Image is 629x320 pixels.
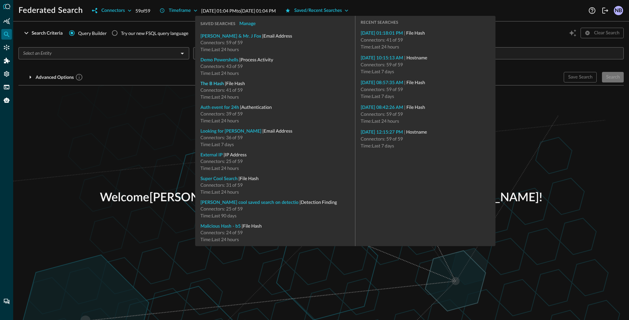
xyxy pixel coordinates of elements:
[361,69,394,74] span: Time: Last 7 days
[200,70,239,76] span: Time: Last 24 hours
[200,129,261,134] a: Looking for [PERSON_NAME]
[200,135,243,140] span: Connectors: 36 of 59
[361,62,403,67] span: Connectors: 59 of 59
[406,104,425,110] span: File Hash
[361,86,403,92] span: Connectors: 59 of 59
[223,152,247,157] span: | IP Address
[1,16,12,26] div: Summary Insights
[200,230,243,235] span: Connectors: 24 of 59
[1,69,12,79] div: Settings
[238,57,273,62] span: | Process Activity
[200,165,239,171] span: Time: Last 24 hours
[200,118,239,123] span: Time: Last 24 hours
[2,55,12,66] div: Addons
[200,40,243,45] span: Connectors: 59 of 59
[361,143,394,148] span: Time: Last 7 days
[361,93,394,99] span: Time: Last 7 days
[361,118,399,124] span: Time: Last 24 hours
[1,82,12,92] div: FSQL
[1,42,12,53] div: Connectors
[200,87,243,93] span: Connectors: 41 of 59
[200,237,239,242] span: Time: Last 24 hours
[406,55,427,60] span: Hostname
[361,44,399,49] span: Time: Last 24 hours
[178,49,187,58] button: Open
[200,63,243,69] span: Connectors: 43 of 59
[239,20,256,28] div: Manage
[406,30,425,36] span: File Hash
[261,33,292,39] span: | Email Address
[156,5,201,16] button: Timeframe
[235,18,260,29] button: Manage
[239,104,272,110] span: | Authentication
[1,296,12,307] div: Chat
[200,153,223,157] a: External IP
[261,128,292,134] span: | Email Address
[614,6,623,15] div: NB
[361,37,403,43] span: Connectors: 41 of 59
[200,34,261,39] a: [PERSON_NAME] & Mr. J Fox
[1,29,12,40] div: Federated Search
[100,207,542,217] p: Explore your data with Query to identify and respond to threats in minutes.
[200,182,243,188] span: Connectors: 31 of 59
[200,47,239,52] span: Time: Last 24 hours
[200,142,234,147] span: Time: Last 7 days
[241,223,262,229] span: | File Hash
[200,105,239,110] a: Auth event for 24h
[18,28,67,38] button: Search Criteria
[361,111,403,117] span: Connectors: 59 of 59
[36,73,83,81] div: Advanced Options
[78,30,107,37] span: Query Builder
[200,200,299,205] a: [PERSON_NAME] cool saved search on detectio
[169,7,191,15] div: Timeframe
[403,80,425,85] span: |
[135,7,150,14] p: 59 of 59
[200,94,239,100] span: Time: Last 24 hours
[200,213,236,218] span: Time: Last 90 days
[281,5,353,16] button: Saved/Recent Searches
[200,21,235,26] span: SAVED SEARCHES
[361,20,398,25] span: RECENT SEARCHES
[361,80,403,85] a: [DATE] 08:57:35 AM
[200,189,239,195] span: Time: Last 24 hours
[403,129,427,135] span: |
[200,158,243,164] span: Connectors: 25 of 59
[1,95,12,106] div: Query Agent
[600,5,611,16] button: Logout
[361,56,403,60] a: [DATE] 10:15:13 AM
[200,111,243,116] span: Connectors: 39 of 59
[88,5,135,16] button: Connectors
[200,81,224,86] a: The B Hash
[100,189,542,207] p: Welcome [PERSON_NAME][EMAIL_ADDRESS][PERSON_NAME][DOMAIN_NAME] !
[20,49,176,57] input: Select an Entity
[200,176,238,181] a: Super Cool Search
[403,30,425,36] span: |
[299,199,337,205] span: | Detection Finding
[32,29,63,37] div: Search Criteria
[224,80,245,86] span: | File Hash
[361,130,403,135] a: [DATE] 12:15:27 PM
[587,5,597,16] button: Help
[200,224,241,229] a: Malicious Hash - b5
[121,30,189,37] div: Try our new FSQL query language
[200,58,238,62] a: Demo Powershells
[200,206,243,211] span: Connectors: 25 of 59
[201,7,276,14] p: [DATE] 01:04 PM to [DATE] 01:04 PM
[361,31,403,36] a: [DATE] 01:18:01 PM
[18,72,87,82] button: Advanced Options
[101,7,125,15] div: Connectors
[238,176,259,181] span: | File Hash
[18,5,83,16] h1: Federated Search
[294,7,342,15] div: Saved/Recent Searches
[361,136,403,142] span: Connectors: 59 of 59
[403,104,425,110] span: |
[406,80,425,85] span: File Hash
[361,105,403,110] a: [DATE] 08:42:26 AM
[403,55,427,60] span: |
[406,129,427,135] span: Hostname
